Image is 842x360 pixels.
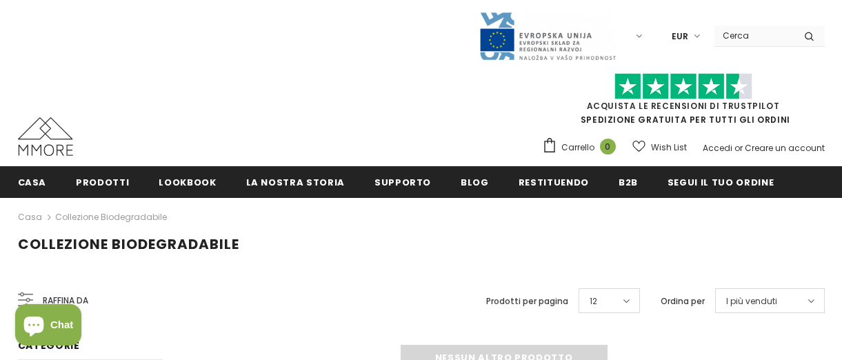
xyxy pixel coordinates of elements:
a: Segui il tuo ordine [668,166,774,197]
span: B2B [619,176,638,189]
a: Lookbook [159,166,216,197]
label: Prodotti per pagina [486,294,568,308]
a: Carrello 0 [542,137,623,158]
span: EUR [672,30,688,43]
a: supporto [374,166,431,197]
span: Carrello [561,141,594,154]
a: Collezione biodegradabile [55,211,167,223]
span: La nostra storia [246,176,345,189]
input: Search Site [714,26,794,46]
span: Blog [461,176,489,189]
label: Ordina per [661,294,705,308]
a: Acquista le recensioni di TrustPilot [587,100,780,112]
img: Javni Razpis [479,11,617,61]
a: Blog [461,166,489,197]
span: 0 [600,139,616,154]
img: Fidati di Pilot Stars [614,73,752,100]
span: or [734,142,743,154]
inbox-online-store-chat: Shopify online store chat [11,304,86,349]
span: Lookbook [159,176,216,189]
span: SPEDIZIONE GRATUITA PER TUTTI GLI ORDINI [542,79,825,126]
a: Casa [18,166,47,197]
span: Casa [18,176,47,189]
a: B2B [619,166,638,197]
span: Raffina da [43,293,88,308]
a: Prodotti [76,166,129,197]
span: supporto [374,176,431,189]
a: Javni Razpis [479,30,617,41]
a: Casa [18,209,42,226]
a: Restituendo [519,166,589,197]
span: Segui il tuo ordine [668,176,774,189]
span: Wish List [651,141,687,154]
a: Wish List [632,135,687,159]
a: La nostra storia [246,166,345,197]
span: Restituendo [519,176,589,189]
a: Accedi [703,142,732,154]
span: Collezione biodegradabile [18,234,239,254]
span: Prodotti [76,176,129,189]
span: I più venduti [726,294,777,308]
a: Creare un account [745,142,825,154]
span: 12 [590,294,597,308]
img: Casi MMORE [18,117,73,156]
